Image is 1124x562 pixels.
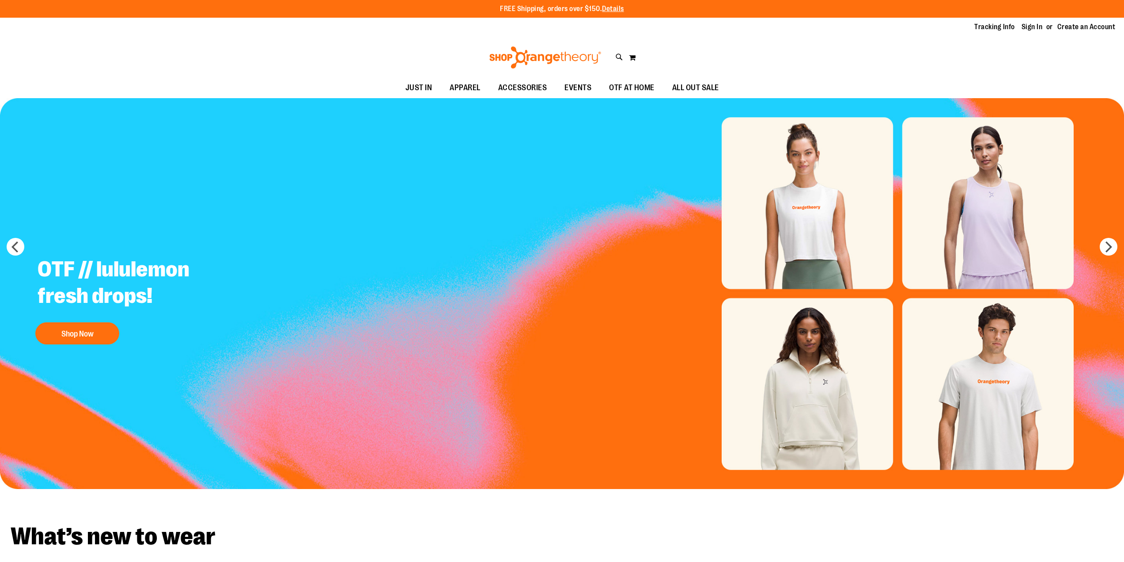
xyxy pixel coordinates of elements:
[500,4,624,14] p: FREE Shipping, orders over $150.
[498,78,547,98] span: ACCESSORIES
[564,78,591,98] span: EVENTS
[974,22,1015,32] a: Tracking Info
[609,78,655,98] span: OTF AT HOME
[11,524,1113,549] h2: What’s new to wear
[405,78,432,98] span: JUST IN
[602,5,624,13] a: Details
[31,249,250,318] h2: OTF // lululemon fresh drops!
[672,78,719,98] span: ALL OUT SALE
[1100,238,1117,256] button: next
[31,249,250,349] a: OTF // lululemon fresh drops! Shop Now
[7,238,24,256] button: prev
[35,322,119,344] button: Shop Now
[1057,22,1116,32] a: Create an Account
[1022,22,1043,32] a: Sign In
[450,78,481,98] span: APPAREL
[488,46,602,69] img: Shop Orangetheory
